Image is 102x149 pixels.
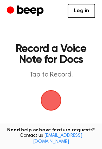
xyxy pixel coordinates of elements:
h1: Record a Voice Note for Docs [12,44,90,65]
a: Log in [68,4,95,18]
a: [EMAIL_ADDRESS][DOMAIN_NAME] [33,133,82,144]
span: Contact us [4,133,98,145]
a: Beep [7,4,45,18]
p: Tap to Record. [12,71,90,79]
img: Beep Logo [41,90,61,111]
